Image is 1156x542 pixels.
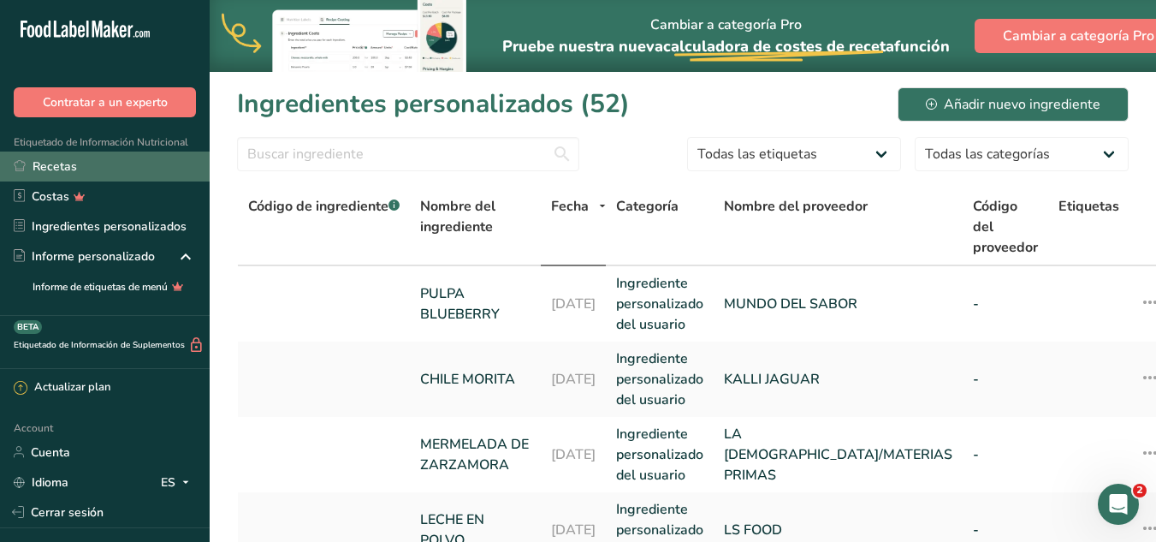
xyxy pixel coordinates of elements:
[616,348,703,410] a: Ingrediente personalizado del usuario
[616,196,679,217] span: Categoría
[14,247,155,265] div: Informe personalizado
[161,472,196,492] div: ES
[551,369,596,390] a: [DATE]
[1003,26,1154,46] span: Cambiar a categoría Pro
[237,137,579,171] input: Buscar ingrediente
[616,273,703,335] a: Ingrediente personalizado del usuario
[420,196,531,237] span: Nombre del ingrediente
[551,520,596,540] a: [DATE]
[420,369,531,390] a: CHILE MORITA
[502,36,950,57] span: Pruebe nuestra nueva función
[1098,484,1139,525] iframe: Intercom live chat
[237,85,630,123] h1: Ingredientes personalizados (52)
[14,468,68,497] a: Idioma
[551,294,596,314] a: [DATE]
[724,294,952,314] a: MUNDO DEL SABOR
[724,369,952,390] a: KALLI JAGUAR
[973,196,1038,258] span: Código del proveedor
[898,87,1129,122] button: Añadir nuevo ingrediente
[724,520,952,540] a: LS FOOD
[551,444,596,465] a: [DATE]
[973,520,1038,540] a: -
[663,36,894,57] span: calculadora de costes de receta
[502,1,950,72] div: Cambiar a categoría Pro
[1058,196,1119,217] span: Etiquetas
[248,197,400,216] span: Código de ingrediente
[420,434,531,475] a: MERMELADA DE ZARZAMORA
[616,424,703,485] a: Ingrediente personalizado del usuario
[551,196,589,217] span: Fecha
[973,444,1038,465] a: -
[1133,484,1147,497] span: 2
[926,94,1100,115] div: Añadir nuevo ingrediente
[973,294,1038,314] a: -
[724,196,868,217] span: Nombre del proveedor
[973,369,1038,390] a: -
[724,424,952,485] a: LA [DEMOGRAPHIC_DATA]/MATERIAS PRIMAS
[420,283,531,325] a: PULPA BLUEBERRY
[14,379,110,396] div: Actualizar plan
[14,320,42,334] div: BETA
[14,87,196,117] button: Contratar a un experto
